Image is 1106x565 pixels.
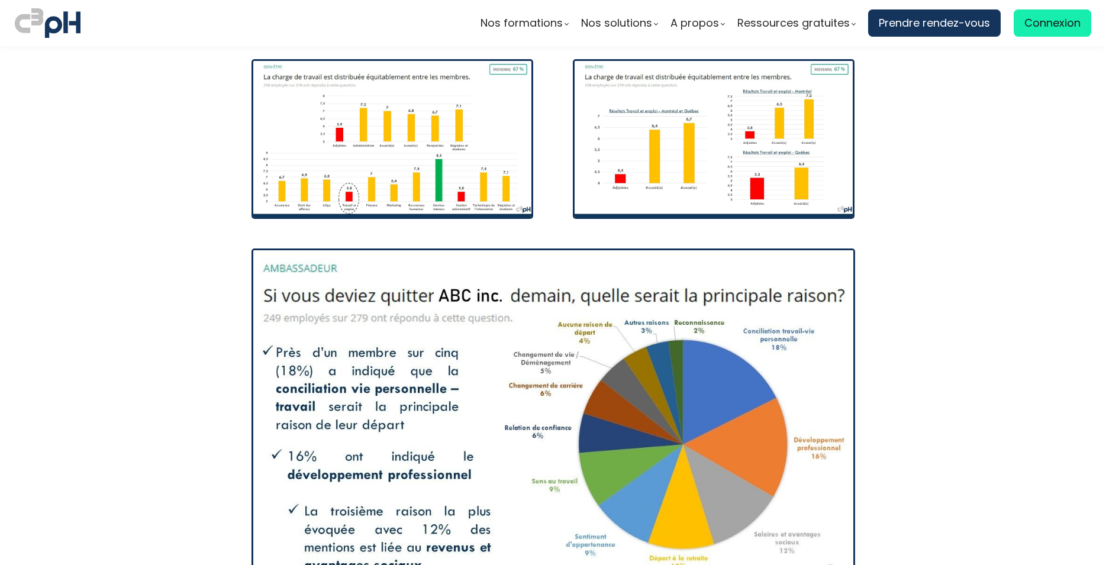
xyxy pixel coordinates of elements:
[737,14,850,32] span: Ressources gratuites
[868,9,1001,37] a: Prendre rendez-vous
[1014,9,1091,37] a: Connexion
[573,59,855,219] img: 8ea5b64941226b82394cb71e76f5002d.jpeg
[15,6,80,40] img: logo C3PH
[1024,14,1081,32] span: Connexion
[879,14,990,32] span: Prendre rendez-vous
[670,14,719,32] span: A propos
[251,59,533,219] img: 9dd9e44359cae3c9d0bbe7bfb57f7b16.jpeg
[581,14,652,32] span: Nos solutions
[481,14,563,32] span: Nos formations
